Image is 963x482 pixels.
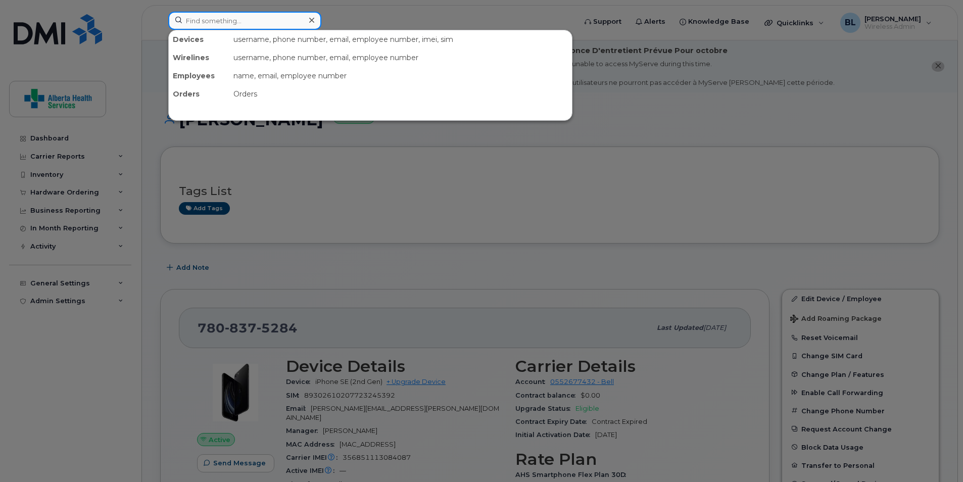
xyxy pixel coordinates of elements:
[169,30,229,49] div: Devices
[229,67,572,85] div: name, email, employee number
[169,49,229,67] div: Wirelines
[229,85,572,103] div: Orders
[229,30,572,49] div: username, phone number, email, employee number, imei, sim
[169,85,229,103] div: Orders
[169,67,229,85] div: Employees
[229,49,572,67] div: username, phone number, email, employee number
